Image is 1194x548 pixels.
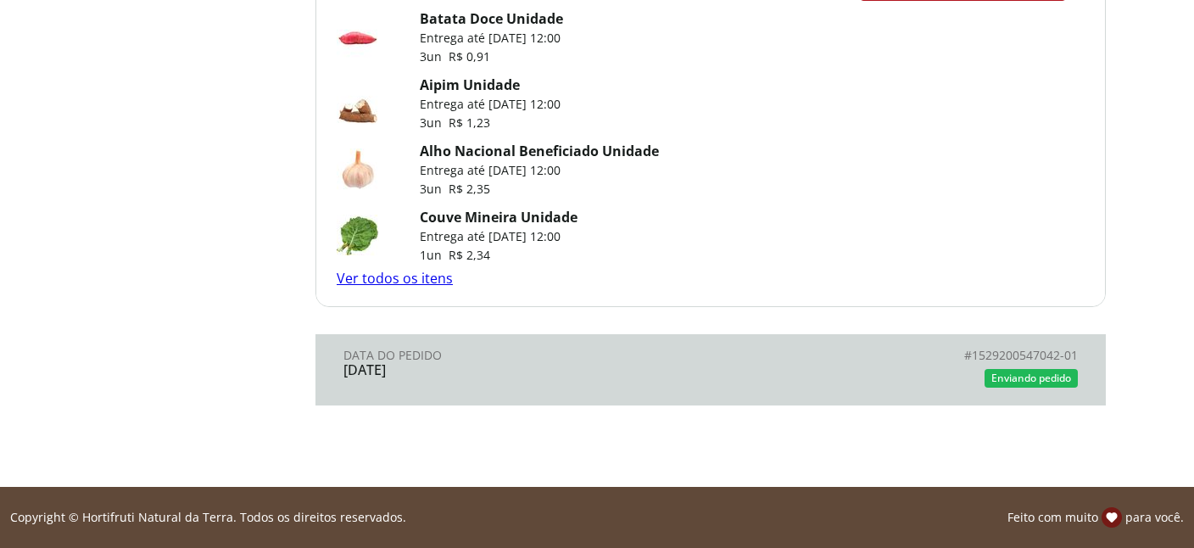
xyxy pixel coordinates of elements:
[711,349,1078,362] div: # 1529200547042-01
[420,162,659,179] p: Entrega até [DATE] 12:00
[449,48,490,64] span: R$ 0,91
[420,96,561,113] p: Entrega até [DATE] 12:00
[337,269,453,288] a: Ver todos os itens
[420,9,563,28] a: Batata Doce Unidade
[420,181,449,197] span: 3 un
[337,215,379,257] img: Couve Mineira
[420,75,520,94] a: Aipim Unidade
[991,371,1071,385] span: Enviando pedido
[337,82,379,125] img: Aipim Unidade
[343,349,711,362] div: Data do Pedido
[1007,507,1184,528] p: Feito com muito para você.
[420,228,577,245] p: Entrega até [DATE] 12:00
[420,247,449,263] span: 1 un
[449,247,490,263] span: R$ 2,34
[1102,507,1122,528] img: amor
[337,16,379,59] img: Batata Doce unidade
[449,115,490,131] span: R$ 1,23
[337,148,379,191] img: Alho Nacional Beneficiado Unidade
[420,115,449,131] span: 3 un
[315,334,1106,405] a: Data do Pedido[DATE]#1529200547042-01Enviando pedido
[420,48,449,64] span: 3 un
[420,30,563,47] p: Entrega até [DATE] 12:00
[7,507,1187,528] div: Linha de sessão
[420,208,577,226] a: Couve Mineira Unidade
[10,509,406,526] p: Copyright © Hortifruti Natural da Terra. Todos os direitos reservados.
[343,362,711,377] div: [DATE]
[420,142,659,160] a: Alho Nacional Beneficiado Unidade
[449,181,490,197] span: R$ 2,35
